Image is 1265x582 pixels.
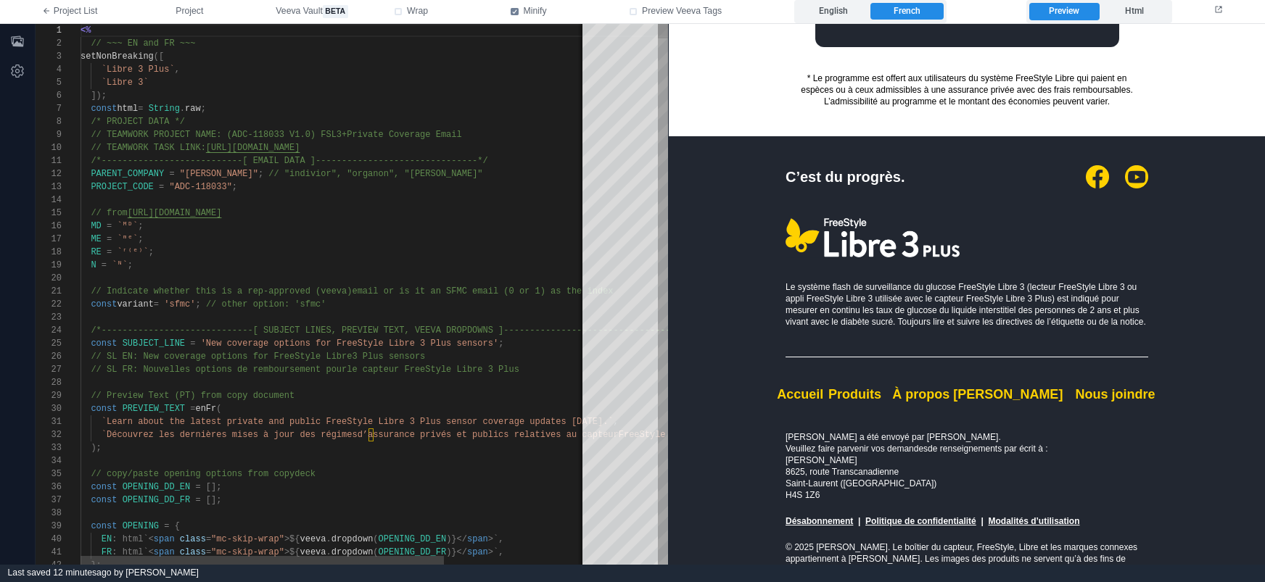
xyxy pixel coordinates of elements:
span: ; [258,169,263,179]
div: 22 [36,298,62,311]
span: `ᴺ` [112,260,128,270]
span: PROJECT_CODE [91,182,153,192]
span: // TEAMWORK PROJECT NAME: (ADC-118033 V1.0) FSL3+ [91,130,347,140]
span: html`< [123,547,154,557]
span: // TEAMWORK TASK LINK: [91,143,205,153]
span: ( [373,547,378,557]
span: EN [102,534,112,544]
div: 30 [36,402,62,415]
span: OPENING_DD_EN [379,534,447,544]
div: 36 [36,481,62,494]
div: 28 [36,376,62,389]
span: // Preview Text (PT) from copy document [91,391,294,401]
span: veeva [300,547,326,557]
span: const [91,338,117,349]
span: email or is it an SFMC email (0 or 1) as the inde [352,286,608,296]
div: 39 [36,520,62,533]
span: = [206,547,211,557]
span: . [326,547,331,557]
div: 31 [36,415,62,428]
span: Wrap [407,5,428,18]
span: // Indicate whether this is a rep-approved (veeva) [91,286,352,296]
div: 42 [36,559,62,572]
span: 'New coverage options for FreeStyle Libre 3 Plus s [201,338,462,349]
span: ; [195,299,200,309]
span: []; [206,495,222,505]
span: Veeva Vault [276,5,347,18]
span: ( [373,534,378,544]
span: = [138,104,143,114]
span: 'sfmc' [164,299,195,309]
span: PARENT_COMPANY [91,169,164,179]
span: `ʳ⁽ᵉ⁾` [117,247,148,257]
span: raw [185,104,201,114]
span: , [175,65,180,75]
span: : [112,547,117,557]
div: 14 [36,194,62,207]
span: ]); [91,91,107,101]
span: class [180,534,206,544]
span: // copy/paste opening options from copydeck [91,469,316,479]
div: 19 [36,259,62,272]
label: Html [1100,3,1169,20]
span: ; [138,234,143,244]
span: Project [176,5,203,18]
div: 21 [36,285,62,298]
span: /* PROJECT DATA */ [91,117,185,127]
span: RE [91,247,101,257]
span: html [117,104,138,114]
label: French [871,3,944,20]
span: variant [117,299,153,309]
span: Preview Veeva Tags [642,5,722,18]
span: = [107,247,112,257]
div: 6 [36,89,62,102]
span: beta [323,5,348,18]
span: `ᵐᵉ` [117,234,138,244]
div: 17 [36,233,62,246]
div: 4 [36,63,62,76]
span: >`, [488,534,504,544]
div: 3 [36,50,62,63]
span: ; [201,104,206,114]
span: N [91,260,96,270]
span: span [154,547,175,557]
span: ME [91,234,101,244]
div: 25 [36,337,62,350]
div: 8 [36,115,62,128]
span: = [164,521,169,531]
div: 11 [36,154,62,167]
div: 38 [36,507,62,520]
span: le capteur FreeStyle Libre 3 Plus [347,365,519,375]
span: le Libre 3 Plus sensor coverage updates [DATE].` [363,417,614,427]
span: []; [206,482,222,492]
span: const [91,104,117,114]
span: MD [91,221,101,231]
div: 41 [36,546,62,559]
div: 5 [36,76,62,89]
span: <% [81,25,91,36]
span: [URL][DOMAIN_NAME] [128,208,222,218]
span: OPENING_DD_FR [379,547,447,557]
span: >`, [488,547,504,557]
span: /*-----------------------------[ SUBJECT LINES, PR [91,325,352,336]
span: `Découvrez les dernières mises à jour des régimes [102,430,358,440]
span: "ADC-118033" [169,182,231,192]
span: { [175,521,180,531]
span: Minify [524,5,547,18]
span: 3 Plus sensors [352,352,425,362]
span: // SL EN: New coverage options for FreeStyle Libre [91,352,352,362]
div: 10 [36,141,62,154]
div: 32 [36,428,62,441]
span: class [180,547,206,557]
div: 40 [36,533,62,546]
span: html`< [123,534,154,544]
span: dropdown [331,547,374,557]
span: = [159,182,164,192]
span: ; [232,182,237,192]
